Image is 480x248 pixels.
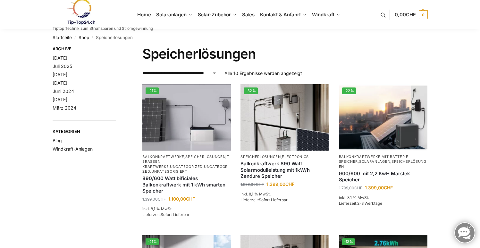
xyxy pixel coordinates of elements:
bdi: 1.100,00 [168,196,195,202]
p: , , , , , [142,154,231,174]
img: Balkonkraftwerk mit Marstek Speicher [339,84,427,151]
span: / [72,35,79,40]
a: [DATE] [53,97,67,102]
span: Sofort Lieferbar [161,212,189,217]
a: 890/600 Watt bificiales Balkonkraftwerk mit 1 kWh smarten Speicher [142,175,231,194]
bdi: 1.899,00 [240,182,264,187]
p: , , [339,154,427,169]
span: 0 [419,10,428,19]
span: CHF [285,181,294,187]
span: Windkraft [312,12,334,18]
a: Sales [239,0,257,29]
span: Lieferzeit: [142,212,189,217]
a: Speicherlösungen [185,154,225,159]
a: Balkonkraftwerke mit Batterie Speicher [339,154,408,164]
a: -21%ASE 1000 Batteriespeicher [142,84,231,151]
bdi: 1.399,00 [142,197,166,202]
a: Juli 2025 [53,63,72,69]
span: Kontakt & Anfahrt [260,12,301,18]
span: 0,00 [395,12,416,18]
a: [DATE] [53,80,67,86]
a: 900/600 mit 2,2 KwH Marstek Speicher [339,170,427,183]
p: inkl. 8,1 % MwSt. [240,191,329,197]
a: Electronics [282,154,309,159]
span: Sofort Lieferbar [259,197,288,202]
a: Balkonkraftwerk 890 Watt Solarmodulleistung mit 1kW/h Zendure Speicher [240,161,329,179]
a: Shop [79,35,89,40]
span: Archive [53,46,116,52]
a: Juni 2024 [53,88,74,94]
a: Startseite [53,35,72,40]
a: Blog [53,138,62,143]
a: Terassen Kraftwerke [142,154,229,169]
a: -32%Balkonkraftwerk 890 Watt Solarmodulleistung mit 1kW/h Zendure Speicher [240,84,329,151]
span: Kategorien [53,128,116,135]
img: ASE 1000 Batteriespeicher [142,84,231,151]
a: Kontakt & Anfahrt [257,0,309,29]
a: 0,00CHF 0 [395,5,427,24]
span: Lieferzeit: [339,201,382,206]
span: Solaranlagen [156,12,187,18]
span: CHF [158,197,166,202]
a: Unkategorisiert [151,169,187,174]
nav: Breadcrumb [53,29,428,46]
h1: Speicherlösungen [142,46,427,62]
span: CHF [186,196,195,202]
p: Alle 10 Ergebnisse werden angezeigt [224,70,302,77]
button: Close filters [116,46,120,53]
a: März 2024 [53,105,76,111]
a: -22%Balkonkraftwerk mit Marstek Speicher [339,84,427,151]
bdi: 1.799,00 [339,186,362,190]
a: Solaranlagen [154,0,195,29]
span: / [89,35,96,40]
span: Solar-Zubehör [198,12,231,18]
span: 2-3 Werktage [357,201,382,206]
span: Sales [242,12,255,18]
a: Windkraft [309,0,343,29]
p: , [240,154,329,159]
a: Balkonkraftwerke [142,154,184,159]
a: Speicherlösungen [339,159,426,169]
a: [DATE] [53,55,67,61]
a: Windkraft-Anlagen [53,146,93,152]
p: Tiptop Technik zum Stromsparen und Stromgewinnung [53,27,153,30]
a: Speicherlösungen [240,154,281,159]
span: CHF [256,182,264,187]
a: [DATE] [53,72,67,77]
span: CHF [384,185,393,190]
span: Lieferzeit: [240,197,288,202]
a: Uncategorized [142,164,229,174]
a: Uncategorized [170,164,203,169]
a: Solaranlagen [359,159,390,164]
bdi: 1.399,00 [365,185,393,190]
p: inkl. 8,1 % MwSt. [142,206,231,212]
a: Solar-Zubehör [195,0,239,29]
bdi: 1.299,00 [266,181,294,187]
select: Shop-Reihenfolge [142,70,217,77]
span: CHF [406,12,416,18]
p: inkl. 8,1 % MwSt. [339,195,427,201]
img: Balkonkraftwerk 890 Watt Solarmodulleistung mit 1kW/h Zendure Speicher [240,84,329,151]
span: CHF [354,186,362,190]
